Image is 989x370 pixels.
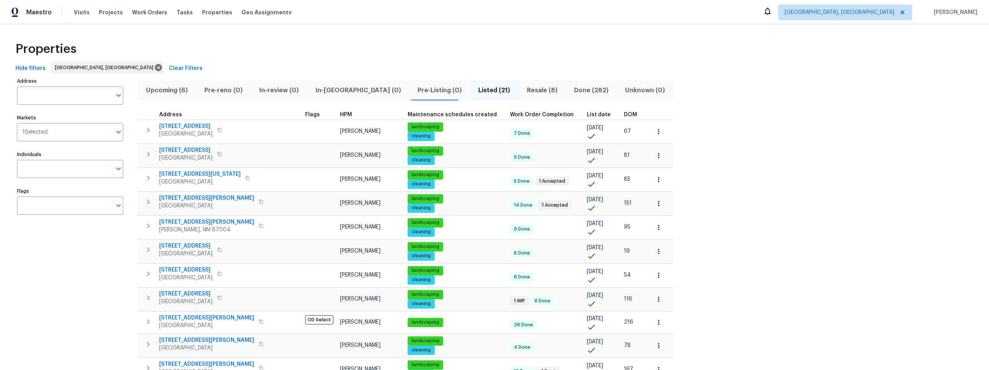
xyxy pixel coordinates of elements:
span: cleaning [408,300,434,307]
span: [PERSON_NAME] [340,224,381,230]
span: 8 Done [531,298,554,304]
span: 116 [624,296,632,302]
span: [PERSON_NAME] [931,8,977,16]
span: 81 [624,153,630,158]
span: Hide filters [15,64,46,73]
span: Resale (8) [523,85,561,96]
span: Tasks [177,10,193,15]
span: 85 [624,177,630,182]
button: Open [113,90,124,101]
span: 5 Done [511,178,533,185]
span: [STREET_ADDRESS] [159,290,212,298]
span: Done (282) [570,85,612,96]
span: DOM [624,112,637,117]
span: 9 Done [511,226,533,233]
span: [GEOGRAPHIC_DATA] [159,130,212,138]
span: [GEOGRAPHIC_DATA], [GEOGRAPHIC_DATA] [785,8,894,16]
span: [STREET_ADDRESS][PERSON_NAME] [159,336,254,344]
span: landscaping [408,124,442,130]
span: Properties [202,8,232,16]
span: Upcoming (6) [142,85,191,96]
span: Unknown (0) [622,85,669,96]
span: landscaping [408,291,442,298]
span: cleaning [408,133,434,139]
span: [GEOGRAPHIC_DATA] [159,322,254,329]
span: [STREET_ADDRESS][US_STATE] [159,170,241,178]
span: [PERSON_NAME] [340,200,381,206]
label: Address [17,79,123,83]
span: [STREET_ADDRESS][PERSON_NAME] [159,218,254,226]
span: 7 Done [511,130,533,137]
span: Pre-reno (0) [201,85,246,96]
span: [GEOGRAPHIC_DATA] [159,274,212,282]
span: OD Select [305,315,333,324]
span: [GEOGRAPHIC_DATA] [159,154,212,162]
span: [DATE] [587,339,603,345]
span: In-[GEOGRAPHIC_DATA] (0) [312,85,404,96]
span: [GEOGRAPHIC_DATA] [159,178,241,186]
span: In-review (0) [256,85,302,96]
span: [DATE] [587,221,603,226]
span: 1 WIP [511,298,528,304]
div: [GEOGRAPHIC_DATA], [GEOGRAPHIC_DATA] [51,61,163,74]
span: Geo Assignments [241,8,292,16]
span: [PERSON_NAME] [340,272,381,278]
span: Projects [99,8,123,16]
span: cleaning [408,157,434,163]
span: cleaning [408,205,434,211]
span: Visits [74,8,90,16]
span: landscaping [408,362,442,368]
span: landscaping [408,148,442,154]
span: cleaning [408,347,434,353]
label: Flags [17,189,123,193]
span: 54 [624,272,631,278]
span: Clear Filters [169,64,202,73]
span: List date [587,112,611,117]
span: [GEOGRAPHIC_DATA], [GEOGRAPHIC_DATA] [55,64,156,71]
span: landscaping [408,243,442,250]
span: [PERSON_NAME] [340,248,381,254]
button: Open [113,127,124,137]
span: cleaning [408,181,434,187]
span: [DATE] [587,293,603,298]
span: [DATE] [587,316,603,321]
span: 19 [624,248,630,254]
span: [GEOGRAPHIC_DATA] [159,344,254,352]
span: Work Orders [132,8,167,16]
span: 151 [624,200,632,206]
span: [PERSON_NAME] [340,296,381,302]
span: [STREET_ADDRESS][PERSON_NAME] [159,360,254,368]
span: [PERSON_NAME] [340,129,381,134]
button: Hide filters [12,61,49,76]
span: Maestro [26,8,52,16]
span: [STREET_ADDRESS][PERSON_NAME] [159,314,254,322]
span: Maintenance schedules created [408,112,497,117]
span: [PERSON_NAME], NM 87004 [159,226,254,234]
span: landscaping [408,171,442,178]
span: 216 [624,319,633,325]
button: Open [113,200,124,211]
span: landscaping [408,219,442,226]
span: 1 Selected [22,129,48,136]
span: 14 Done [511,202,535,209]
span: [STREET_ADDRESS] [159,146,212,154]
span: 9 Done [511,154,533,161]
span: 8 Done [511,274,533,280]
span: [PERSON_NAME] [340,153,381,158]
span: [PERSON_NAME] [340,177,381,182]
span: Listed (21) [475,85,514,96]
span: Address [159,112,182,117]
span: [PERSON_NAME] [340,343,381,348]
span: [GEOGRAPHIC_DATA] [159,298,212,306]
span: 1 Accepted [536,178,568,185]
button: Open [113,163,124,174]
span: cleaning [408,229,434,235]
span: [STREET_ADDRESS][PERSON_NAME] [159,194,254,202]
span: [DATE] [587,125,603,131]
span: Flags [305,112,320,117]
span: Properties [15,45,76,53]
span: landscaping [408,338,442,344]
label: Individuals [17,152,123,157]
span: landscaping [408,267,442,274]
span: 1 Accepted [539,202,571,209]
